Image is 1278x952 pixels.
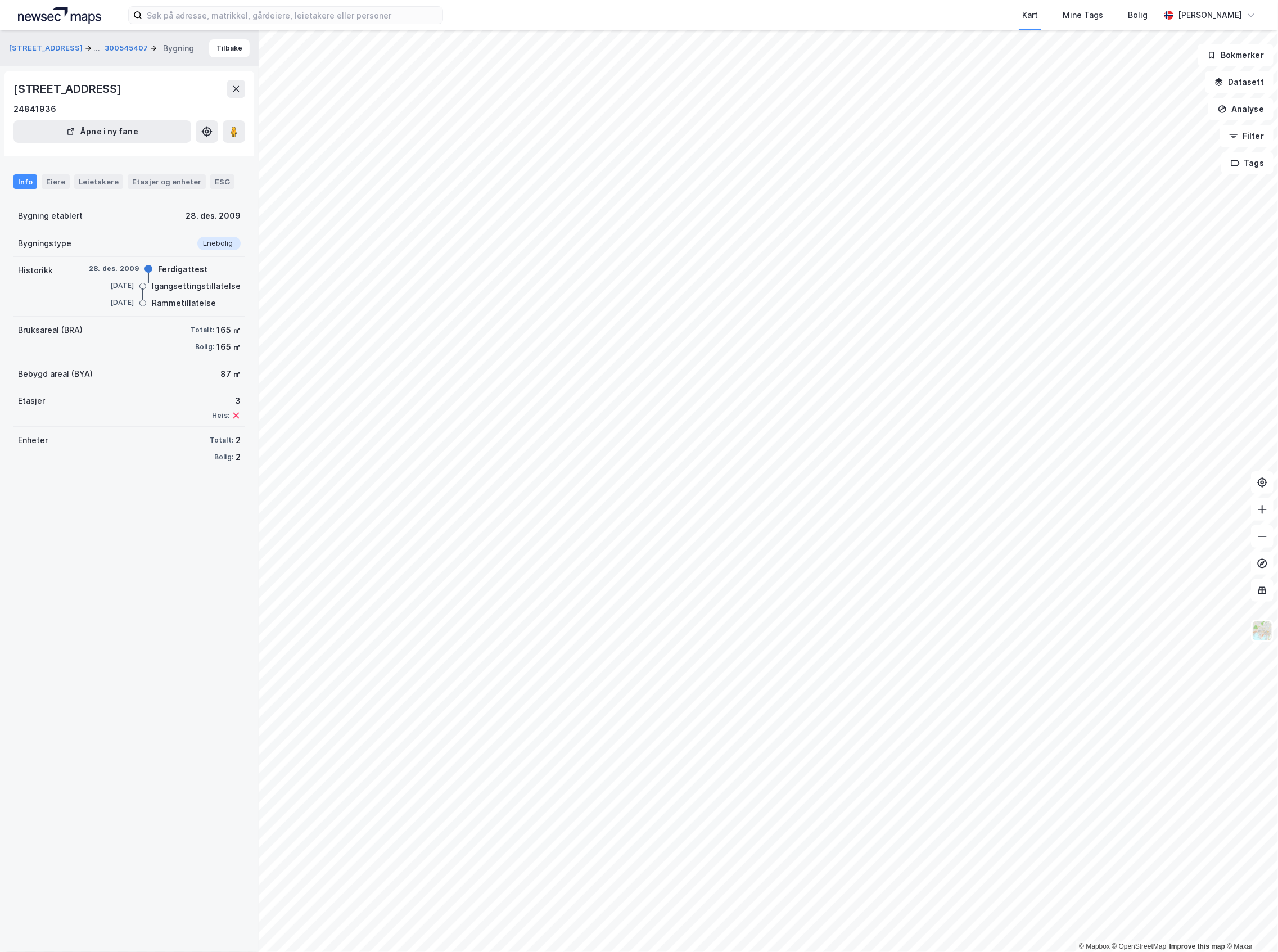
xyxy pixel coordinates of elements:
[216,340,241,354] div: 165 ㎡
[18,323,83,337] div: Bruksareal (BRA)
[163,42,194,55] div: Bygning
[1169,942,1225,950] a: Improve this map
[18,394,45,408] div: Etasjer
[152,296,216,310] div: Rammetillatelse
[236,450,241,464] div: 2
[1128,8,1148,22] div: Bolig
[18,367,93,381] div: Bebygd areal (BYA)
[89,297,134,308] div: [DATE]
[74,174,123,189] div: Leietakere
[210,436,233,445] div: Totalt:
[105,43,150,54] button: 300545407
[1198,44,1274,66] button: Bokmerker
[13,120,191,143] button: Åpne i ny fane
[195,342,214,351] div: Bolig:
[1205,71,1274,93] button: Datasett
[236,434,241,447] div: 2
[209,39,250,57] button: Tilbake
[1222,898,1278,952] iframe: Chat Widget
[18,237,71,250] div: Bygningstype
[1221,152,1274,174] button: Tags
[212,394,241,408] div: 3
[1063,8,1103,22] div: Mine Tags
[18,434,48,447] div: Enheter
[18,209,83,223] div: Bygning etablert
[18,264,53,277] div: Historikk
[18,7,101,24] img: logo.a4113a55bc3d86da70a041830d287a7e.svg
[89,264,139,274] div: 28. des. 2009
[93,42,100,55] div: ...
[216,323,241,337] div: 165 ㎡
[42,174,70,189] div: Eiere
[132,177,201,187] div: Etasjer og enheter
[152,279,241,293] div: Igangsettingstillatelse
[210,174,234,189] div: ESG
[1079,942,1110,950] a: Mapbox
[1178,8,1242,22] div: [PERSON_NAME]
[212,411,229,420] div: Heis:
[1222,898,1278,952] div: Kontrollprogram for chat
[89,281,134,291] div: [DATE]
[186,209,241,223] div: 28. des. 2009
[13,174,37,189] div: Info
[158,263,207,276] div: Ferdigattest
[1022,8,1038,22] div: Kart
[214,453,233,462] div: Bolig:
[1208,98,1274,120] button: Analyse
[1112,942,1167,950] a: OpenStreetMap
[142,7,442,24] input: Søk på adresse, matrikkel, gårdeiere, leietakere eller personer
[13,102,56,116] div: 24841936
[220,367,241,381] div: 87 ㎡
[9,42,85,55] button: [STREET_ADDRESS]
[191,326,214,335] div: Totalt:
[1252,620,1273,642] img: Z
[1220,125,1274,147] button: Filter
[13,80,124,98] div: [STREET_ADDRESS]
